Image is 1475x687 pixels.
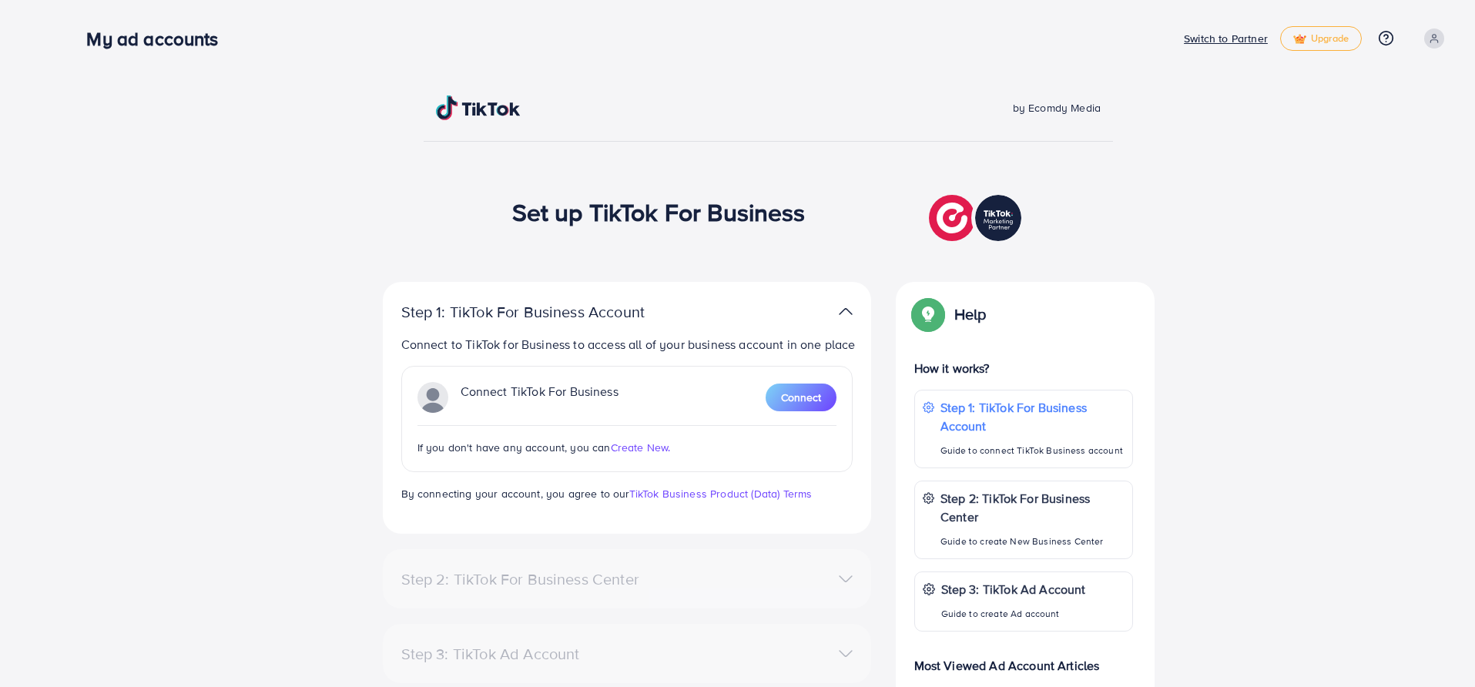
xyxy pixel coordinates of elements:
[781,390,821,405] span: Connect
[401,335,859,354] p: Connect to TikTok for Business to access all of your business account in one place
[1293,34,1306,45] img: tick
[940,489,1125,526] p: Step 2: TikTok For Business Center
[1280,26,1362,51] a: tickUpgrade
[766,384,836,411] button: Connect
[512,197,806,226] h1: Set up TikTok For Business
[954,305,987,323] p: Help
[914,300,942,328] img: Popup guide
[401,303,694,321] p: Step 1: TikTok For Business Account
[401,484,853,503] p: By connecting your account, you agree to our
[86,28,230,50] h3: My ad accounts
[1013,100,1101,116] span: by Ecomdy Media
[461,382,618,413] p: Connect TikTok For Business
[940,441,1125,460] p: Guide to connect TikTok Business account
[629,486,813,501] a: TikTok Business Product (Data) Terms
[611,440,671,455] span: Create New.
[940,532,1125,551] p: Guide to create New Business Center
[929,191,1025,245] img: TikTok partner
[914,644,1133,675] p: Most Viewed Ad Account Articles
[436,96,521,120] img: TikTok
[1184,29,1268,48] p: Switch to Partner
[839,300,853,323] img: TikTok partner
[417,440,611,455] span: If you don't have any account, you can
[1293,33,1349,45] span: Upgrade
[941,580,1086,598] p: Step 3: TikTok Ad Account
[417,382,448,413] img: TikTok partner
[941,605,1086,623] p: Guide to create Ad account
[940,398,1125,435] p: Step 1: TikTok For Business Account
[914,359,1133,377] p: How it works?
